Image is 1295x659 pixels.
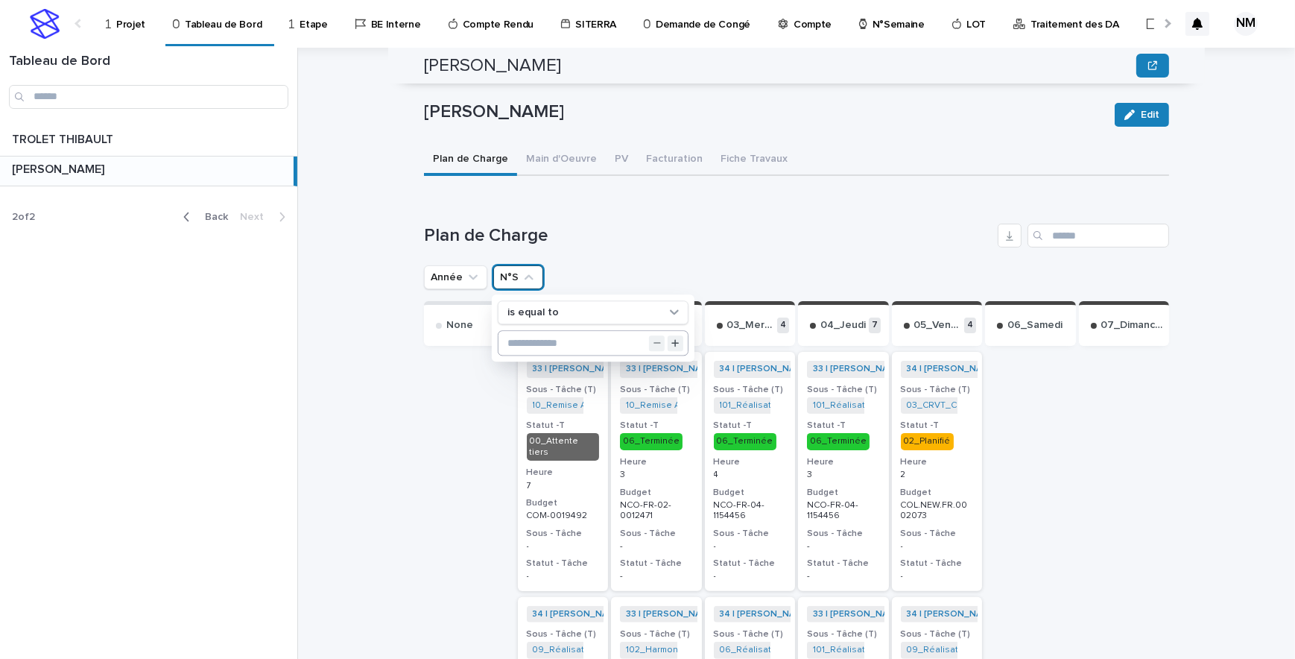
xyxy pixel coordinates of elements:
[1234,12,1258,36] div: NM
[807,470,880,480] p: 3
[901,470,974,480] p: 2
[807,528,880,540] h3: Sous - Tâche
[507,306,559,319] p: is equal to
[705,352,796,590] div: 34 | [PERSON_NAME] | 2025 Sous - Tâche (T)101_Réalisation VIC_NCO-FR-04-1154456 Statut -T06_Termi...
[9,54,288,70] h1: Tableau de Bord
[527,528,600,540] h3: Sous - Tâche
[807,420,880,432] h3: Statut -T
[720,609,841,619] a: 34 | [PERSON_NAME] | 2025
[196,212,228,222] span: Back
[424,145,517,176] button: Plan de Charge
[620,528,693,540] h3: Sous - Tâche
[714,558,787,570] h3: Statut - Tâche
[527,497,600,509] h3: Budget
[807,541,880,552] p: -
[533,645,706,655] a: 09_Réalisation Chiffrage_NCO-0005576
[714,420,787,432] h3: Statut -T
[527,558,600,570] h3: Statut - Tâche
[714,487,787,499] h3: Budget
[727,319,775,332] p: 03_Mercredi
[12,160,107,177] p: [PERSON_NAME]
[892,352,983,590] a: 34 | [PERSON_NAME] | 2025 Sous - Tâche (T)03_CRVT_COL.NEW.FR.0002073 Statut -T02_PlanifiéHeure2Bu...
[606,145,637,176] button: PV
[620,571,693,581] p: -
[714,470,787,480] p: 4
[527,628,600,640] h3: Sous - Tâche (T)
[901,500,974,522] p: COL.NEW.FR.0002073
[714,500,787,522] p: NCO-FR-04-1154456
[533,364,653,374] a: 33 | [PERSON_NAME] | 2025
[637,145,712,176] button: Facturation
[620,456,693,468] h3: Heure
[668,335,683,351] button: Increment value
[714,528,787,540] h3: Sous - Tâche
[9,85,288,109] input: Search
[518,352,609,590] a: 33 | [PERSON_NAME] | 2025 Sous - Tâche (T)10_Remise APD_NCO-0008504 Statut -T00_Attente tiersHeur...
[626,400,782,411] a: 10_Remise APD_NCO-FR-02-0012471
[807,500,880,522] p: NCO-FR-04-1154456
[527,384,600,396] h3: Sous - Tâche (T)
[907,609,1028,619] a: 34 | [PERSON_NAME] | 2025
[714,541,787,552] p: -
[527,467,600,479] h3: Heure
[901,558,974,570] h3: Statut - Tâche
[12,130,116,147] p: TROLET THIBAULT
[964,318,976,333] p: 4
[424,225,992,247] h1: Plan de Charge
[813,364,934,374] a: 33 | [PERSON_NAME] | 2025
[914,319,962,332] p: 05_Vendredi
[820,319,866,332] p: 04_Jeudi
[649,335,665,351] button: Decrement value
[527,420,600,432] h3: Statut -T
[807,628,880,640] h3: Sous - Tâche (T)
[807,558,880,570] h3: Statut - Tâche
[901,433,954,450] div: 02_Planifié
[714,571,787,581] p: -
[527,541,600,552] p: -
[620,433,683,450] div: 06_Terminée
[901,528,974,540] h3: Sous - Tâche
[907,400,1045,411] a: 03_CRVT_COL.NEW.FR.0002073
[30,9,60,39] img: stacker-logo-s-only.png
[611,352,702,590] a: 33 | [PERSON_NAME] | 2025 Sous - Tâche (T)10_Remise APD_NCO-FR-02-0012471 Statut -T06_TerminéeHeu...
[620,384,693,396] h3: Sous - Tâche (T)
[1141,110,1159,120] span: Edit
[798,352,889,590] a: 33 | [PERSON_NAME] | 2025 Sous - Tâche (T)101_Réalisation VIC_NCO-FR-04-1154456 Statut -T06_Termi...
[777,318,789,333] p: 4
[171,210,234,224] button: Back
[1028,224,1169,247] input: Search
[234,210,297,224] button: Next
[813,400,984,411] a: 101_Réalisation VIC_NCO-FR-04-1154456
[1007,319,1063,332] p: 06_Samedi
[620,420,693,432] h3: Statut -T
[907,645,1115,655] a: 09_Réalisation Chiffrage_COL.MOD.FR.0002607
[720,364,841,374] a: 34 | [PERSON_NAME] | 2025
[424,265,487,289] button: Année
[807,487,880,499] h3: Budget
[901,420,974,432] h3: Statut -T
[714,384,787,396] h3: Sous - Tâche (T)
[424,101,1103,123] p: [PERSON_NAME]
[240,212,273,222] span: Next
[620,487,693,499] h3: Budget
[714,456,787,468] h3: Heure
[807,433,870,450] div: 06_Terminée
[714,433,776,450] div: 06_Terminée
[714,628,787,640] h3: Sous - Tâche (T)
[1115,103,1169,127] button: Edit
[493,265,543,289] button: N°S
[527,511,600,521] p: COM-0019492
[901,571,974,581] p: -
[1101,319,1164,332] p: 07_Dimanche
[720,400,891,411] a: 101_Réalisation VIC_NCO-FR-04-1154456
[527,571,600,581] p: -
[901,487,974,499] h3: Budget
[533,609,654,619] a: 34 | [PERSON_NAME] | 2025
[712,145,797,176] button: Fiche Travaux
[901,628,974,640] h3: Sous - Tâche (T)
